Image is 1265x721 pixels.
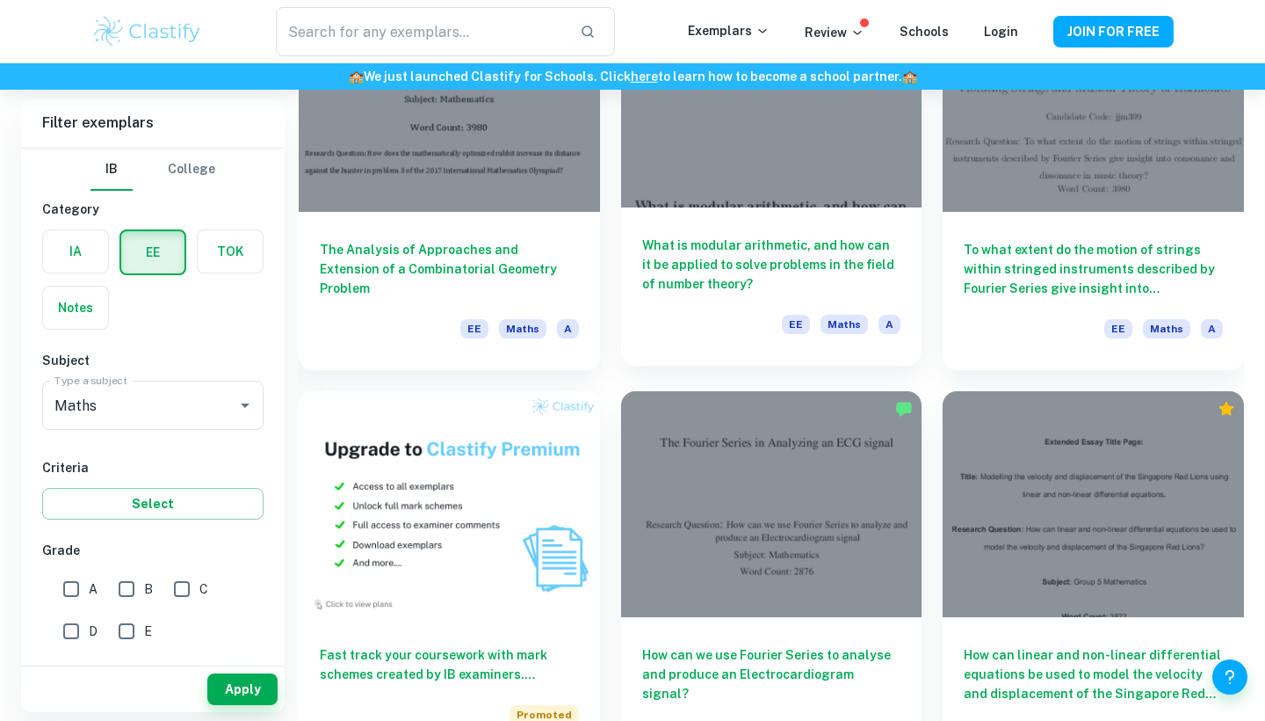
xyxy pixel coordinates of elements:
button: EE [121,231,184,273]
button: Apply [207,674,278,705]
h6: Category [42,200,264,219]
span: Maths [820,315,868,334]
button: IB [90,149,133,191]
h6: Criteria [42,458,264,477]
button: TOK [198,230,263,273]
span: A [1201,319,1223,339]
span: Maths [1143,319,1190,339]
div: Premium [1218,400,1235,418]
img: Clastify logo [91,14,203,49]
h6: How can we use Fourier Series to analyse and produce an Electrocardiogram signal? [642,645,901,703]
a: Login [984,25,1018,39]
h6: Fast track your coursework with mark schemes created by IB examiners. Upgrade now [320,645,579,684]
p: Review [805,23,864,42]
h6: The Analysis of Approaches and Extension of a Combinatorial Geometry Problem [320,240,579,298]
button: Open [233,393,257,418]
button: Help and Feedback [1212,659,1247,695]
h6: What is modular arithmetic, and how can it be applied to solve problems in the field of number th... [642,236,901,294]
div: Filter type choice [90,149,215,191]
span: D [89,622,98,641]
h6: To what extent do the motion of strings within stringed instruments described by Fourier Series g... [964,240,1223,298]
button: JOIN FOR FREE [1053,16,1174,47]
span: A [557,319,579,339]
span: Maths [499,319,546,339]
button: College [168,149,215,191]
span: EE [1104,319,1132,339]
a: Schools [900,25,949,39]
span: 🏫 [902,69,917,84]
h6: We just launched Clastify for Schools. Click to learn how to become a school partner. [4,67,1261,86]
h6: Grade [42,541,264,560]
img: Marked [895,400,913,418]
h6: How can linear and non-linear differential equations be used to model the velocity and displaceme... [964,645,1223,703]
input: Search for any exemplars... [276,7,566,56]
a: here [631,69,658,84]
span: A [89,579,98,599]
p: Exemplars [688,21,770,40]
span: EE [782,315,810,334]
span: A [878,315,900,334]
button: IA [43,230,108,273]
h6: Subject [42,351,264,370]
span: C [199,579,208,599]
span: E [144,622,152,641]
span: B [144,579,153,599]
label: Type a subject [54,373,127,388]
button: Select [42,488,264,520]
button: Notes [43,287,108,329]
h6: Filter exemplars [21,98,285,148]
img: Thumbnail [299,391,600,617]
span: EE [460,319,488,339]
span: 🏫 [349,69,364,84]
